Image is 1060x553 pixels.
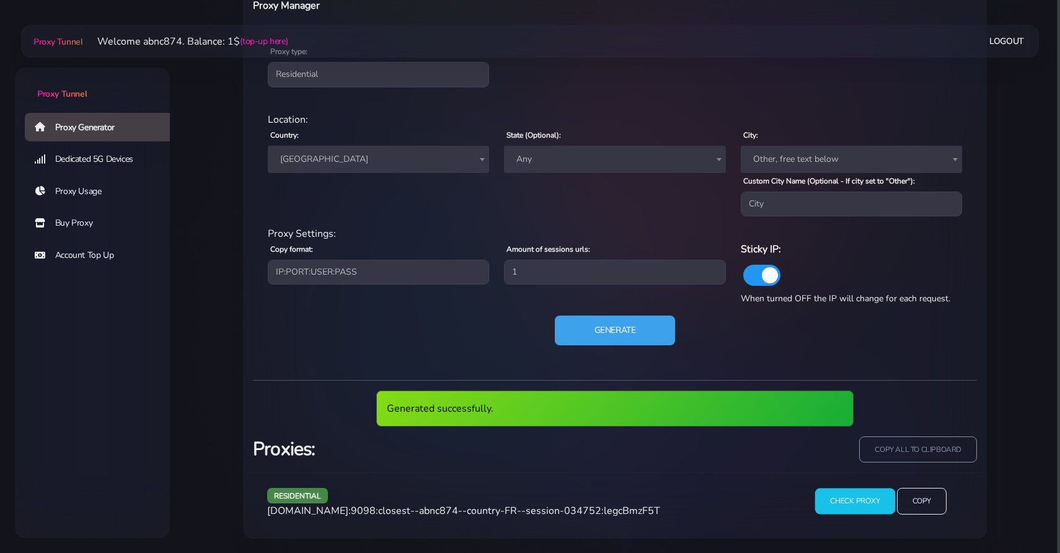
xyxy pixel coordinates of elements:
label: Custom City Name (Optional - If city set to "Other"): [743,175,915,187]
label: City: [743,130,758,141]
button: Generate [555,316,676,345]
span: [DOMAIN_NAME]:9098:closest--abnc874--country-FR--session-034752:legcBmzF5T [267,504,660,518]
h3: Proxies: [253,436,607,462]
iframe: Webchat Widget [1000,493,1045,538]
label: Amount of sessions urls: [506,244,590,255]
div: Generated successfully. [376,391,854,427]
div: Location: [260,112,969,127]
input: copy all to clipboard [859,436,977,463]
label: Copy format: [270,244,313,255]
li: Welcome abnc874. Balance: 1$ [82,34,288,49]
div: Proxy Settings: [260,226,969,241]
span: France [268,146,489,173]
a: Dedicated 5G Devices [25,145,180,174]
a: Buy Proxy [25,209,180,237]
a: Proxy Tunnel [15,68,170,100]
span: Any [504,146,725,173]
input: City [741,192,962,216]
span: Other, free text below [741,146,962,173]
span: Other, free text below [748,151,955,168]
span: Proxy Tunnel [33,36,82,48]
span: Proxy Tunnel [37,88,87,100]
span: residential [267,488,328,503]
span: Any [511,151,718,168]
a: (top-up here) [240,35,288,48]
input: Check Proxy [815,488,895,514]
input: Copy [897,488,947,515]
span: When turned OFF the IP will change for each request. [741,293,950,304]
a: Proxy Tunnel [31,32,82,51]
a: Proxy Usage [25,177,180,206]
span: France [275,151,482,168]
a: Logout [989,30,1024,53]
label: State (Optional): [506,130,561,141]
h6: Sticky IP: [741,241,962,257]
a: Account Top Up [25,241,180,270]
label: Country: [270,130,299,141]
a: Proxy Generator [25,113,180,141]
